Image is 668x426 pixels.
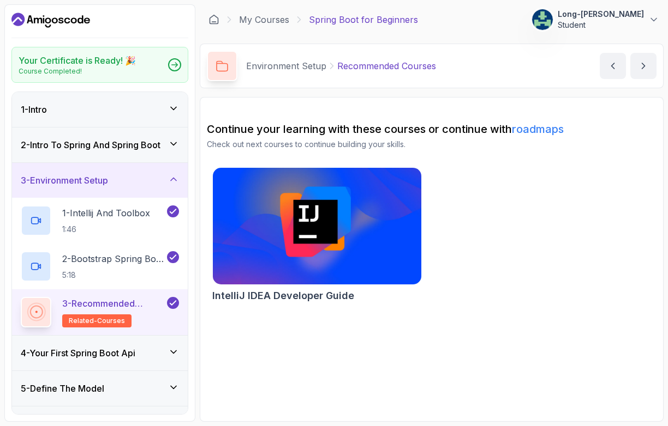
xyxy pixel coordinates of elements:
button: previous content [600,53,626,79]
a: Dashboard [11,11,90,29]
button: 2-Bootstrap Spring Boot Project5:18 [21,251,179,282]
h2: Your Certificate is Ready! 🎉 [19,54,136,67]
button: 2-Intro To Spring And Spring Boot [12,127,188,162]
button: 1-Intellij And Toolbox1:46 [21,205,179,236]
p: 2 - Bootstrap Spring Boot Project [62,252,165,265]
p: Recommended Courses [337,59,436,72]
p: Check out next courses to continue building your skills. [207,139,657,150]
button: 4-Your First Spring Boot Api [12,336,188,370]
img: IntelliJ IDEA Developer Guide card [213,168,421,284]
h3: 4 - Your First Spring Boot Api [21,346,135,360]
span: related-courses [69,317,125,325]
a: My Courses [239,13,289,26]
p: 5:18 [62,270,165,281]
p: 3 - Recommended Courses [62,297,165,310]
button: next content [630,53,657,79]
p: 1:46 [62,224,150,235]
button: 5-Define The Model [12,371,188,406]
h3: 3 - Environment Setup [21,174,108,187]
a: Your Certificate is Ready! 🎉Course Completed! [11,47,188,83]
p: Spring Boot for Beginners [309,13,418,26]
h2: Continue your learning with these courses or continue with [207,121,657,137]
button: user profile imageLong-[PERSON_NAME]Student [532,9,659,31]
h2: IntelliJ IDEA Developer Guide [212,288,354,303]
p: Course Completed! [19,67,136,76]
a: roadmaps [512,123,564,136]
a: Dashboard [208,14,219,25]
button: 1-Intro [12,92,188,127]
h3: 1 - Intro [21,103,47,116]
button: 3-Environment Setup [12,163,188,198]
h3: 2 - Intro To Spring And Spring Boot [21,138,160,151]
p: 1 - Intellij And Toolbox [62,206,150,220]
button: 3-Recommended Coursesrelated-courses [21,297,179,327]
a: IntelliJ IDEA Developer Guide cardIntelliJ IDEA Developer Guide [212,167,422,303]
h3: 5 - Define The Model [21,382,104,395]
img: user profile image [532,9,553,30]
p: Student [558,20,644,31]
p: Long-[PERSON_NAME] [558,9,644,20]
p: Environment Setup [246,59,326,72]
